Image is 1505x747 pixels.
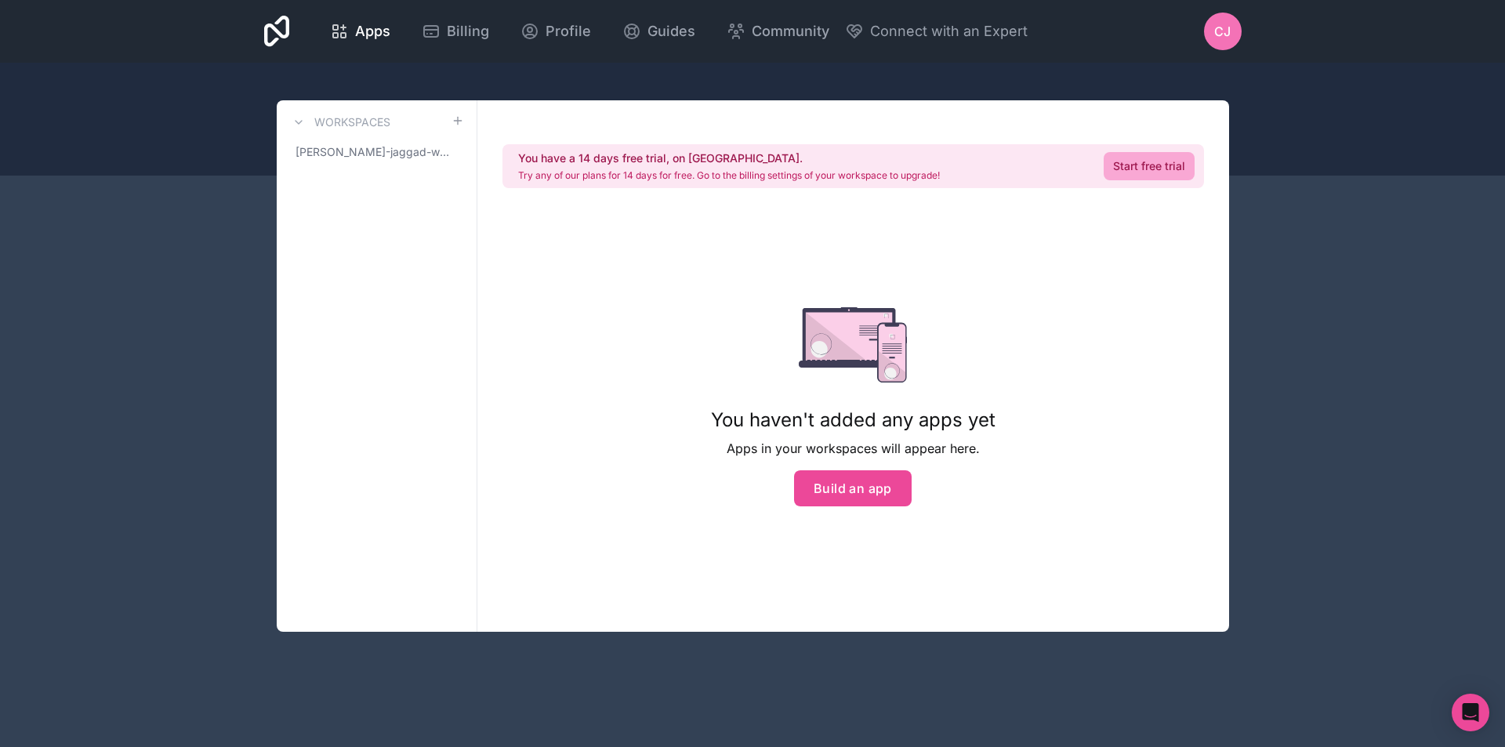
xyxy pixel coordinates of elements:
span: Guides [647,20,695,42]
a: Workspaces [289,113,390,132]
p: Try any of our plans for 14 days for free. Go to the billing settings of your workspace to upgrade! [518,169,940,182]
span: [PERSON_NAME]-jaggad-workspace [296,144,451,160]
a: Billing [409,14,502,49]
button: Build an app [794,470,912,506]
div: Open Intercom Messenger [1452,694,1489,731]
span: Billing [447,20,489,42]
a: Community [714,14,842,49]
h2: You have a 14 days free trial, on [GEOGRAPHIC_DATA]. [518,150,940,166]
a: Apps [317,14,403,49]
button: Connect with an Expert [845,20,1028,42]
p: Apps in your workspaces will appear here. [711,439,995,458]
span: Connect with an Expert [870,20,1028,42]
h3: Workspaces [314,114,390,130]
h1: You haven't added any apps yet [711,408,995,433]
a: [PERSON_NAME]-jaggad-workspace [289,138,464,166]
a: Profile [508,14,604,49]
a: Guides [610,14,708,49]
span: CJ [1214,22,1231,41]
img: empty state [799,307,908,383]
span: Profile [546,20,591,42]
a: Start free trial [1104,152,1195,180]
span: Community [752,20,829,42]
span: Apps [355,20,390,42]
